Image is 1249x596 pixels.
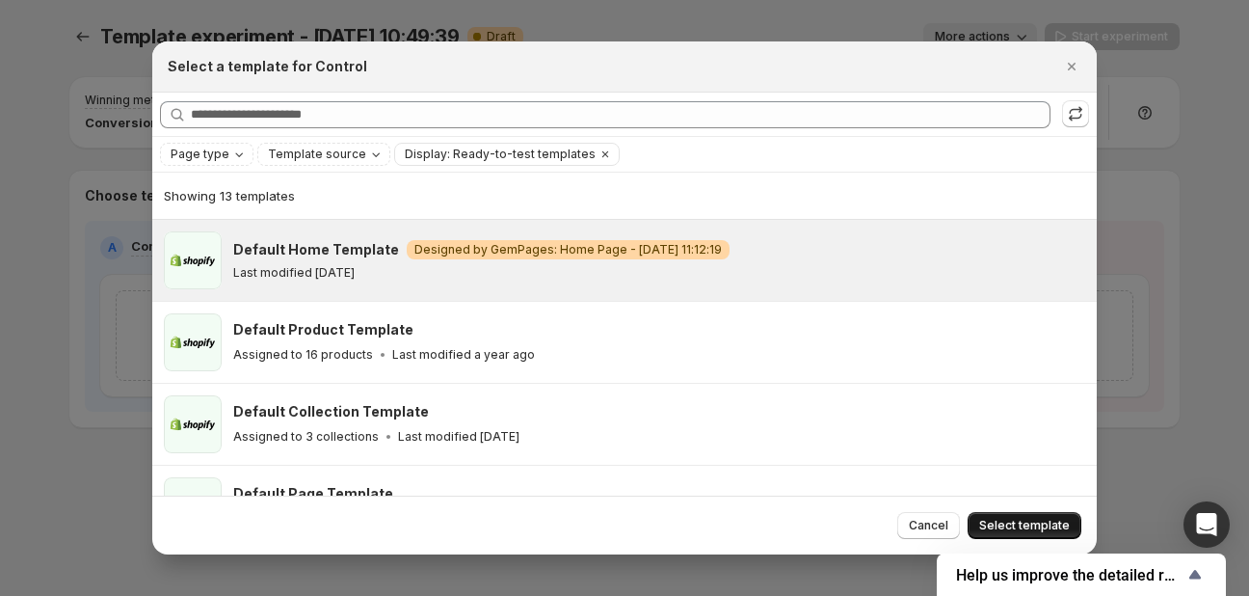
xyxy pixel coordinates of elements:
span: Display: Ready-to-test templates [405,147,596,162]
p: Last modified [DATE] [398,429,519,445]
button: Select template [968,512,1081,539]
img: Default Product Template [164,313,222,371]
h3: Default Page Template [233,484,393,503]
button: Page type [161,144,252,165]
span: Select template [979,518,1070,533]
img: Default Home Template [164,231,222,289]
div: Open Intercom Messenger [1183,501,1230,548]
span: Template source [268,147,366,162]
button: Display: Ready-to-test templates [395,144,596,165]
h3: Default Product Template [233,320,413,339]
span: Page type [171,147,229,162]
button: Template source [258,144,389,165]
button: Close [1058,53,1085,80]
h3: Default Collection Template [233,402,429,421]
p: Assigned to 3 collections [233,429,379,445]
p: Last modified [DATE] [233,265,355,281]
span: Cancel [909,518,948,533]
span: Showing 13 templates [164,188,295,203]
button: Cancel [897,512,960,539]
span: Designed by GemPages: Home Page - [DATE] 11:12:19 [414,242,722,257]
span: Help us improve the detailed report for A/B campaigns [956,566,1183,584]
img: Default Page Template [164,477,222,535]
h3: Default Home Template [233,240,399,259]
button: Clear [596,144,615,165]
p: Assigned to 16 products [233,347,373,363]
button: Show survey - Help us improve the detailed report for A/B campaigns [956,563,1207,586]
h2: Select a template for Control [168,57,367,76]
img: Default Collection Template [164,395,222,453]
p: Last modified a year ago [392,347,535,363]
